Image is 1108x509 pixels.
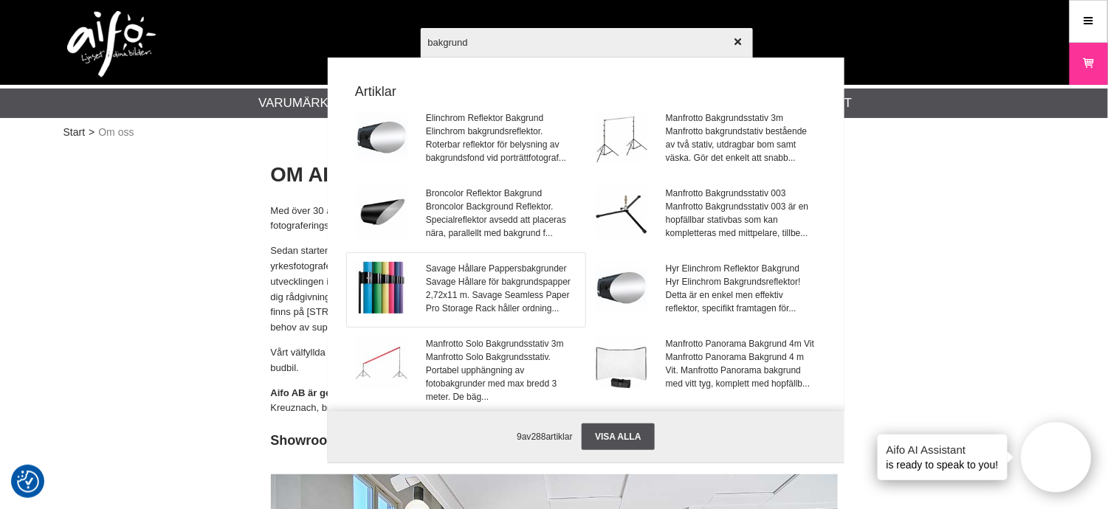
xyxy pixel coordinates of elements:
span: Manfrotto Bakgrundsstativ 003 [666,187,816,200]
span: Manfrotto Panorama Bakgrund 4m Vit [666,337,816,350]
a: Manfrotto Panorama Bakgrund 4m VitManfrotto Panorama Bakgrund 4 m Vit. Manfrotto Panorama bakgrun... [587,328,825,413]
span: Savage Hållare för bakgrundspapper 2,72x11 m. Savage Seamless Paper Pro Storage Rack håller ordni... [426,275,576,315]
img: la7623-panoramic-001.jpg [596,337,647,389]
span: Elinchrom Reflektor Bakgrund [426,111,576,125]
span: Manfrotto Panorama Bakgrund 4 m Vit. Manfrotto Panorama bakgrund med vitt tyg, komplett med hopfä... [666,350,816,390]
span: Manfrotto Bakgrundsstativ 3m [666,111,816,125]
span: Broncolor Background Reflektor. Specialreflektor avsedd att placeras nära, parallellt med bakgrun... [426,200,576,240]
img: la1108-backgroud-support-001.jpg [596,111,647,163]
img: sa-dbh-003.jpg [356,262,407,314]
a: Manfrotto Bakgrundsstativ 3mManfrotto bakgrundstativ bestående av två stativ, utdragbar bom samt ... [587,103,825,176]
a: Varumärken [258,94,346,113]
a: Broncolor Reflektor BakgrundBroncolor Background Reflektor. Specialreflektor avsedd att placeras ... [347,178,585,252]
span: av [522,432,531,442]
a: Manfrotto Bakgrundsstativ 003Manfrotto Bakgrundsstativ 003 är en hopfällbar stativbas som kan kom... [587,178,825,252]
span: Manfrotto bakgrundstativ bestående av två stativ, utdragbar bom samt väska. Gör det enkelt att sn... [666,125,816,165]
strong: Artiklar [346,82,826,102]
img: ma003-stand-01.jpg [596,187,647,238]
span: Hyr Elinchrom Bakgrundsreflektor! Detta är en enkel men effektiv reflektor, specifikt framtagen f... [666,275,816,315]
img: logo.png [67,11,156,77]
button: Samtyckesinställningar [17,468,39,495]
span: artiklar [546,432,573,442]
span: Manfrotto Solo Bakgrundsstativ. Portabel upphängning av fotobakgrunder med max bredd 3 meter. De ... [426,350,576,404]
img: la-1105-solo-bgrsupport-01.jpg [356,337,407,389]
img: elinchrom-26066.jpg [356,111,407,163]
a: Savage Hållare PappersbakgrunderSavage Hållare för bakgrundspapper 2,72x11 m. Savage Seamless Pap... [347,253,585,327]
a: Manfrotto Solo Bakgrundsstativ 3mManfrotto Solo Bakgrundsstativ. Portabel upphängning av fotobakg... [347,328,585,413]
img: elinchrom-26066.jpg [596,262,647,314]
span: Manfrotto Solo Bakgrundsstativ 3m [426,337,576,350]
span: Broncolor Reflektor Bakgrund [426,187,576,200]
span: Elinchrom bakgrundsreflektor. Roterbar reflektor för belysning av bakgrundsfond vid porträttfotog... [426,125,576,165]
img: br3311400-001.jpg [356,187,407,238]
span: 9 [517,432,522,442]
span: 288 [531,432,546,442]
img: Revisit consent button [17,471,39,493]
a: Hyr Elinchrom Reflektor BakgrundHyr Elinchrom Bakgrundsreflektor! Detta är en enkel men effektiv ... [587,253,825,327]
input: Sök produkter ... [421,16,753,68]
a: Elinchrom Reflektor BakgrundElinchrom bakgrundsreflektor. Roterbar reflektor för belysning av bak... [347,103,585,176]
span: Hyr Elinchrom Reflektor Bakgrund [666,262,816,275]
span: Manfrotto Bakgrundsstativ 003 är en hopfällbar stativbas som kan kompletteras med mittpelare, til... [666,200,816,240]
a: Visa alla [582,423,654,450]
span: Savage Hållare Pappersbakgrunder [426,262,576,275]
